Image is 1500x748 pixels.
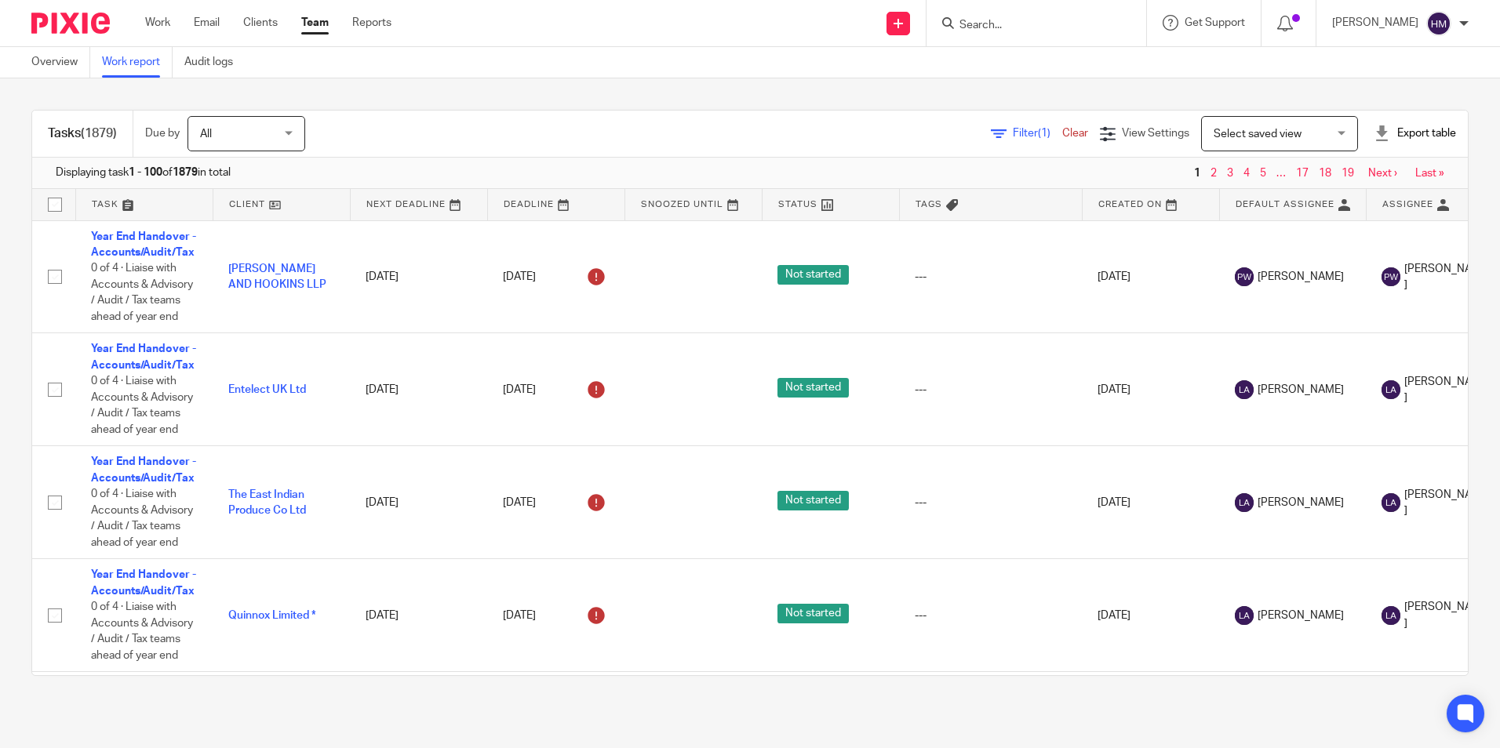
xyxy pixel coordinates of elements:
[228,610,316,621] a: Quinnox Limited *
[915,495,1066,510] div: ---
[91,488,193,548] span: 0 of 4 · Liaise with Accounts & Advisory / Audit / Tax teams ahead of year end
[1296,168,1309,179] a: 17
[1258,608,1344,623] span: [PERSON_NAME]
[184,47,245,78] a: Audit logs
[777,265,849,285] span: Not started
[1368,168,1397,179] a: Next ›
[1258,269,1344,285] span: [PERSON_NAME]
[243,15,278,31] a: Clients
[1404,261,1487,293] span: [PERSON_NAME]
[1382,493,1400,512] img: svg%3E
[91,601,193,661] span: 0 of 4 · Liaise with Accounts & Advisory / Audit / Tax teams ahead of year end
[1082,220,1219,333] td: [DATE]
[1038,128,1050,139] span: (1)
[194,15,220,31] a: Email
[1013,128,1062,139] span: Filter
[350,333,487,446] td: [DATE]
[1382,606,1400,625] img: svg%3E
[350,220,487,333] td: [DATE]
[1272,164,1290,183] span: …
[91,569,196,596] a: Year End Handover - Accounts/Audit/Tax
[1235,493,1254,512] img: svg%3E
[1258,382,1344,398] span: [PERSON_NAME]
[1404,599,1487,631] span: [PERSON_NAME]
[916,200,942,209] span: Tags
[1235,267,1254,286] img: svg%3E
[129,167,162,178] b: 1 - 100
[1190,164,1204,183] span: 1
[91,343,196,370] a: Year End Handover - Accounts/Audit/Tax
[1227,168,1233,179] a: 3
[228,263,326,290] a: [PERSON_NAME] AND HOOKINS LLP
[503,377,609,402] div: [DATE]
[350,446,487,559] td: [DATE]
[1185,17,1245,28] span: Get Support
[915,608,1066,623] div: ---
[1404,487,1487,519] span: [PERSON_NAME]
[31,47,90,78] a: Overview
[503,264,609,289] div: [DATE]
[1211,168,1217,179] a: 2
[1260,168,1266,179] a: 5
[958,19,1099,33] input: Search
[915,269,1066,285] div: ---
[352,15,391,31] a: Reports
[200,129,212,140] span: All
[777,491,849,510] span: Not started
[81,127,117,140] span: (1879)
[1082,559,1219,672] td: [DATE]
[1374,125,1456,141] div: Export table
[48,125,117,142] h1: Tasks
[91,456,196,483] a: Year End Handover - Accounts/Audit/Tax
[145,15,170,31] a: Work
[301,15,329,31] a: Team
[1243,168,1250,179] a: 4
[1190,167,1444,180] nav: pager
[1214,129,1302,140] span: Select saved view
[1426,11,1451,36] img: svg%3E
[91,263,193,322] span: 0 of 4 · Liaise with Accounts & Advisory / Audit / Tax teams ahead of year end
[1235,606,1254,625] img: svg%3E
[1122,128,1189,139] span: View Settings
[1332,15,1418,31] p: [PERSON_NAME]
[1382,380,1400,399] img: svg%3E
[1404,374,1487,406] span: [PERSON_NAME]
[503,490,609,515] div: [DATE]
[102,47,173,78] a: Work report
[228,489,306,516] a: The East Indian Produce Co Ltd
[777,378,849,398] span: Not started
[31,13,110,34] img: Pixie
[91,376,193,435] span: 0 of 4 · Liaise with Accounts & Advisory / Audit / Tax teams ahead of year end
[173,167,198,178] b: 1879
[1062,128,1088,139] a: Clear
[91,231,196,258] a: Year End Handover - Accounts/Audit/Tax
[1319,168,1331,179] a: 18
[1082,446,1219,559] td: [DATE]
[503,603,609,628] div: [DATE]
[915,382,1066,398] div: ---
[1415,168,1444,179] a: Last »
[1342,168,1354,179] a: 19
[350,559,487,672] td: [DATE]
[145,125,180,141] p: Due by
[777,604,849,623] span: Not started
[1235,380,1254,399] img: svg%3E
[56,165,231,180] span: Displaying task of in total
[1382,267,1400,286] img: svg%3E
[1082,333,1219,446] td: [DATE]
[1258,495,1344,510] span: [PERSON_NAME]
[228,384,306,395] a: Entelect UK Ltd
